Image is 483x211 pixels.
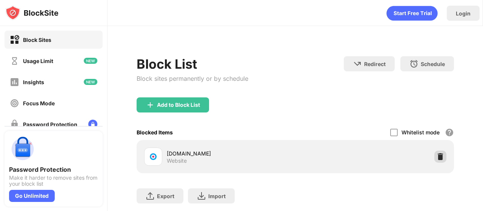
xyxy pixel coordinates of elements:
div: Export [157,193,174,199]
div: [DOMAIN_NAME] [167,149,295,157]
img: new-icon.svg [84,79,97,85]
div: Make it harder to remove sites from your block list [9,175,98,187]
div: Focus Mode [23,100,55,106]
div: Block sites permanently or by schedule [137,75,248,82]
div: Redirect [364,61,386,67]
img: push-password-protection.svg [9,136,36,163]
div: Schedule [421,61,445,67]
div: Block List [137,56,248,72]
img: password-protection-off.svg [10,120,19,129]
img: lock-menu.svg [88,120,97,129]
div: Import [208,193,226,199]
img: favicons [149,152,158,161]
div: Add to Block List [157,102,200,108]
div: Password Protection [9,166,98,173]
div: Blocked Items [137,129,173,136]
div: Password Protection [23,121,77,128]
div: Login [456,10,471,17]
img: focus-off.svg [10,99,19,108]
img: insights-off.svg [10,77,19,87]
img: block-on.svg [10,35,19,45]
img: logo-blocksite.svg [5,5,58,20]
div: animation [386,6,438,21]
div: Insights [23,79,44,85]
div: Go Unlimited [9,190,55,202]
img: new-icon.svg [84,58,97,64]
div: Website [167,157,187,164]
img: time-usage-off.svg [10,56,19,66]
div: Block Sites [23,37,51,43]
div: Usage Limit [23,58,53,64]
div: Whitelist mode [401,129,440,136]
